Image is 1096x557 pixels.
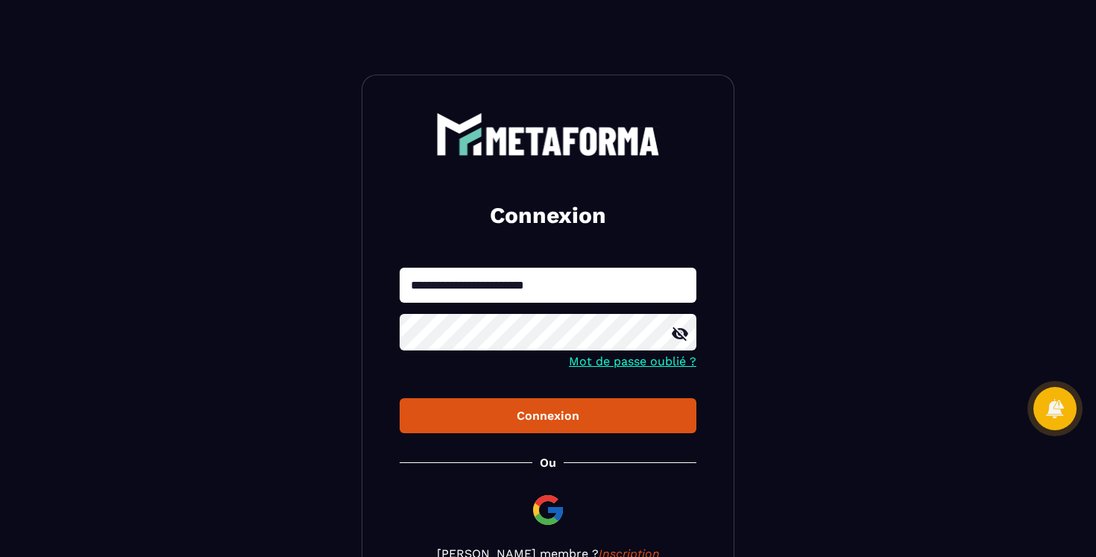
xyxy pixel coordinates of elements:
[412,409,684,423] div: Connexion
[569,354,696,368] a: Mot de passe oublié ?
[400,113,696,156] a: logo
[436,113,660,156] img: logo
[400,398,696,433] button: Connexion
[530,492,566,528] img: google
[418,201,678,230] h2: Connexion
[540,456,556,470] p: Ou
